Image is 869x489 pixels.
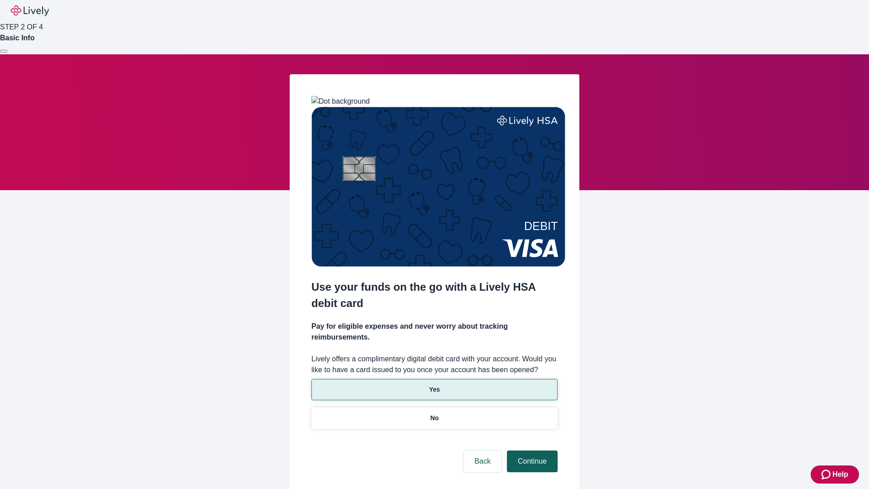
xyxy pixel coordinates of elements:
[311,107,565,267] img: Debit card
[311,379,558,400] button: Yes
[311,321,558,343] h4: Pay for eligible expenses and never worry about tracking reimbursements.
[311,279,558,312] h2: Use your funds on the go with a Lively HSA debit card
[430,413,439,423] p: No
[832,469,848,480] span: Help
[463,451,501,472] button: Back
[311,354,558,375] label: Lively offers a complimentary digital debit card with your account. Would you like to have a card...
[11,5,49,16] img: Lively
[811,465,859,484] button: Zendesk support iconHelp
[429,385,440,394] p: Yes
[507,451,558,472] button: Continue
[821,469,832,480] svg: Zendesk support icon
[311,96,370,107] img: Dot background
[311,407,558,429] button: No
